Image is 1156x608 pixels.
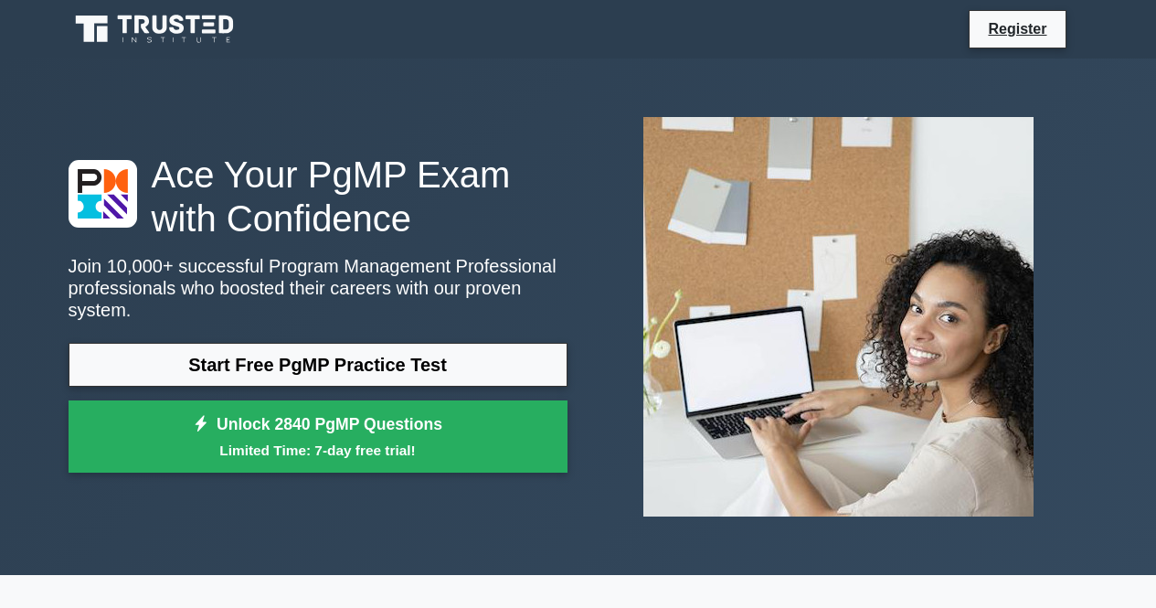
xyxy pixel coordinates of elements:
[69,255,567,321] p: Join 10,000+ successful Program Management Professional professionals who boosted their careers w...
[69,153,567,240] h1: Ace Your PgMP Exam with Confidence
[69,343,567,387] a: Start Free PgMP Practice Test
[91,440,545,461] small: Limited Time: 7-day free trial!
[977,17,1057,40] a: Register
[69,400,567,474] a: Unlock 2840 PgMP QuestionsLimited Time: 7-day free trial!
